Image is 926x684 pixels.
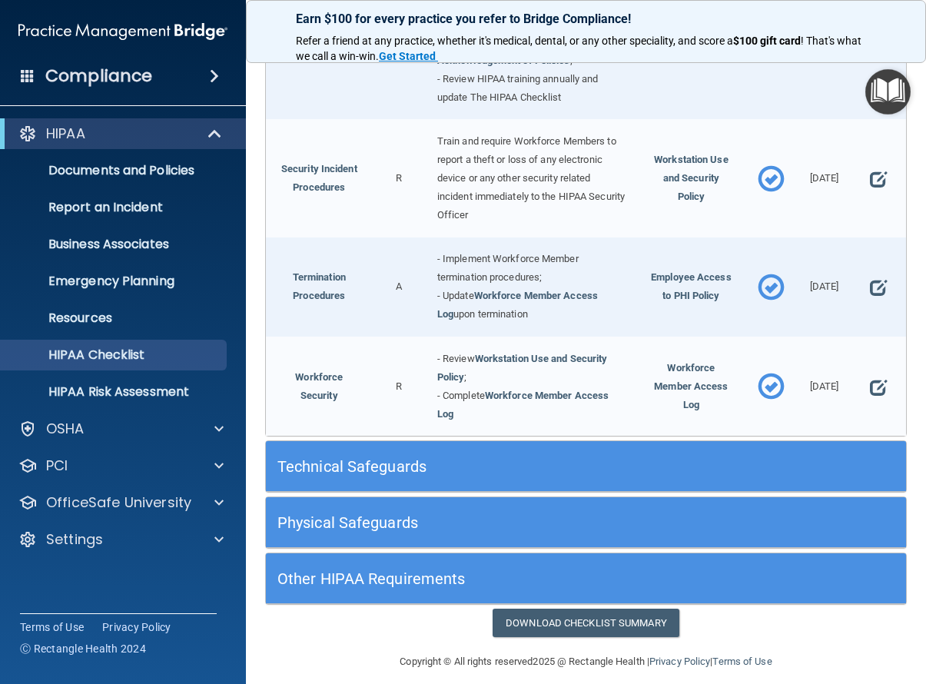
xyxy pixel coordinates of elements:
span: - Review HIPAA training annually and update The HIPAA Checklist [437,73,599,103]
p: OSHA [46,420,85,438]
h5: Other HIPAA Requirements [277,570,735,587]
a: Download Checklist Summary [493,609,679,637]
a: Workforce Security [295,371,343,401]
h4: Compliance [45,65,152,87]
img: PMB logo [18,16,227,47]
span: - Update [437,290,474,301]
a: HIPAA [18,125,223,143]
span: - Review [437,353,475,364]
div: [DATE] [798,337,851,436]
a: Settings [18,530,224,549]
a: PCI [18,457,224,475]
span: Refer a friend at any practice, whether it's medical, dental, or any other speciality, and score a [296,35,733,47]
span: Train and require Workforce Members to report a theft or loss of any electronic device or any oth... [437,135,625,221]
p: Emergency Planning [10,274,220,289]
p: PCI [46,457,68,475]
h5: Physical Safeguards [277,514,735,531]
span: Workforce Member Access Log [654,362,728,410]
p: Business Associates [10,237,220,252]
h5: Technical Safeguards [277,458,735,475]
p: HIPAA Risk Assessment [10,384,220,400]
a: Privacy Policy [102,619,171,635]
span: ; [464,371,466,383]
div: A [373,237,426,337]
a: Get Started [379,50,438,62]
p: Earn $100 for every practice you refer to Bridge Compliance! [296,12,876,26]
p: Settings [46,530,103,549]
span: Employee Access to PHI Policy [651,271,732,301]
p: HIPAA Checklist [10,347,220,363]
a: Security Incident Procedures [281,163,357,193]
a: Terms of Use [20,619,84,635]
p: HIPAA [46,125,85,143]
a: Workforce Member Access Log [437,290,598,320]
p: OfficeSafe University [46,493,191,512]
span: Ⓒ Rectangle Health 2024 [20,641,146,656]
span: ! That's what we call a win-win. [296,35,864,62]
a: Workstation Use and Security Policy [437,353,608,383]
a: Terms of Use [712,656,772,667]
span: Workstation Use and Security Policy [654,154,729,202]
button: Open Resource Center [865,69,911,115]
a: Privacy Policy [649,656,710,667]
a: Workforce Member Access Log [437,390,609,420]
span: ; [570,55,573,66]
a: OSHA [18,420,224,438]
p: Resources [10,310,220,326]
span: upon termination [453,308,528,320]
strong: Get Started [379,50,436,62]
a: OfficeSafe University [18,493,224,512]
a: Acknowledgment of Training and Acknowledgement of Policies [437,36,596,66]
p: Documents and Policies [10,163,220,178]
div: R [373,337,426,436]
span: - Complete [437,390,485,401]
a: Termination Procedures [293,271,346,301]
strong: $100 gift card [733,35,801,47]
div: [DATE] [798,237,851,337]
span: - Implement Workforce Member termination procedures; [437,253,579,283]
p: Report an Incident [10,200,220,215]
div: R [373,119,426,237]
div: [DATE] [798,119,851,237]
